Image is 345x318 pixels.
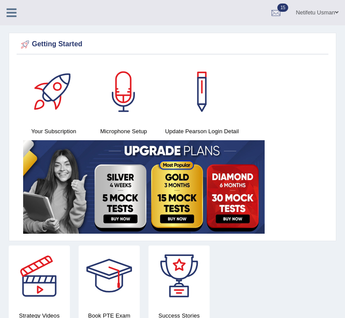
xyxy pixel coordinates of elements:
[163,127,241,136] h4: Update Pearson Login Detail
[19,38,326,51] div: Getting Started
[23,127,84,136] h4: Your Subscription
[23,140,265,234] img: small5.jpg
[93,127,154,136] h4: Microphone Setup
[277,3,288,12] span: 15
